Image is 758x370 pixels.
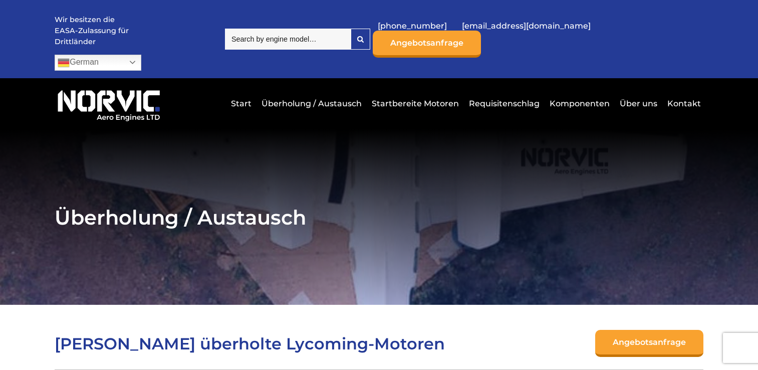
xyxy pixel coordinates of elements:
[617,91,660,116] a: Über uns
[373,14,452,38] a: [PHONE_NUMBER]
[369,91,461,116] a: Startbereite Motoren
[228,91,254,116] a: Start
[665,91,701,116] a: Kontakt
[55,205,703,230] h1: Überholung / Austausch
[225,29,351,50] input: Search by engine model…
[373,31,481,58] a: Angebotsanfrage
[55,330,563,357] h2: [PERSON_NAME] überholte Lycoming-Motoren
[55,15,130,47] p: Wir besitzen die EASA-Zulassung für Drittländer
[55,86,163,122] img: Norvic Aero Engines-Logo
[259,91,364,116] a: Überholung / Austausch
[58,57,70,69] img: de
[547,91,612,116] a: Komponenten
[466,91,542,116] a: Requisitenschlag
[55,55,141,71] a: German
[595,330,703,357] a: Angebotsanfrage
[457,14,596,38] a: [EMAIL_ADDRESS][DOMAIN_NAME]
